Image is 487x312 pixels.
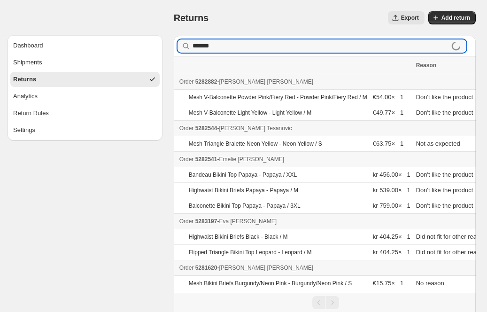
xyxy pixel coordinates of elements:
span: kr 404.25 × 1 [373,233,410,240]
span: kr 759.00 × 1 [373,202,410,209]
div: - [179,77,410,86]
button: Analytics [10,89,160,104]
span: 5282882 [195,78,217,85]
p: Mesh V-Balconette Powder Pink/Fiery Red - Powder Pink/Fiery Red / M [189,94,367,101]
button: Dashboard [10,38,160,53]
nav: Pagination [174,293,476,312]
span: Order [179,156,194,163]
button: Shipments [10,55,160,70]
p: Mesh V-Balconette Light Yellow - Light Yellow / M [189,109,312,117]
p: Highwaist Bikini Briefs Black - Black / M [189,233,288,241]
span: Order [179,218,194,225]
span: Emelie [PERSON_NAME] [219,156,284,163]
span: [PERSON_NAME] [PERSON_NAME] [219,265,313,271]
span: Order [179,78,194,85]
span: Order [179,265,194,271]
button: Returns [10,72,160,87]
div: Shipments [13,58,42,67]
div: - [179,217,410,226]
span: Eva [PERSON_NAME] [219,218,277,225]
span: kr 404.25 × 1 [373,249,410,256]
span: 5283197 [195,218,217,225]
p: Balconette Bikini Top Papaya - Papaya / 3XL [189,202,301,210]
span: Export [401,14,419,22]
p: Highwaist Bikini Briefs Papaya - Papaya / M [189,187,298,194]
div: - [179,124,410,133]
p: Flipped Triangle Bikini Top Leopard - Leopard / M [189,249,312,256]
div: - [179,263,410,273]
div: Analytics [13,92,38,101]
span: €54.00 × 1 [373,94,403,101]
div: Return Rules [13,109,49,118]
span: Returns [174,13,209,23]
button: Return Rules [10,106,160,121]
div: Dashboard [13,41,43,50]
button: Settings [10,123,160,138]
span: [PERSON_NAME] Tesanovic [219,125,292,132]
p: Mesh Triangle Bralette Neon Yellow - Neon Yellow / S [189,140,322,148]
span: Add return [441,14,470,22]
div: Returns [13,75,36,84]
span: €63.75 × 1 [373,140,403,147]
span: Order [179,125,194,132]
p: Mesh Bikini Briefs Burgundy/Neon Pink - Burgundy/Neon Pink / S [189,280,352,287]
span: kr 539.00 × 1 [373,187,410,194]
span: kr 456.00 × 1 [373,171,410,178]
div: - [179,155,410,164]
span: €49.77 × 1 [373,109,403,116]
button: Add return [428,11,476,24]
span: Reason [416,62,436,69]
p: Bandeau Bikini Top Papaya - Papaya / XXL [189,171,297,179]
div: Settings [13,125,35,135]
span: 5282544 [195,125,217,132]
button: Export [388,11,425,24]
span: 5282541 [195,156,217,163]
span: [PERSON_NAME] [PERSON_NAME] [219,78,313,85]
span: €15.75 × 1 [373,280,403,287]
span: 5281620 [195,265,217,271]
